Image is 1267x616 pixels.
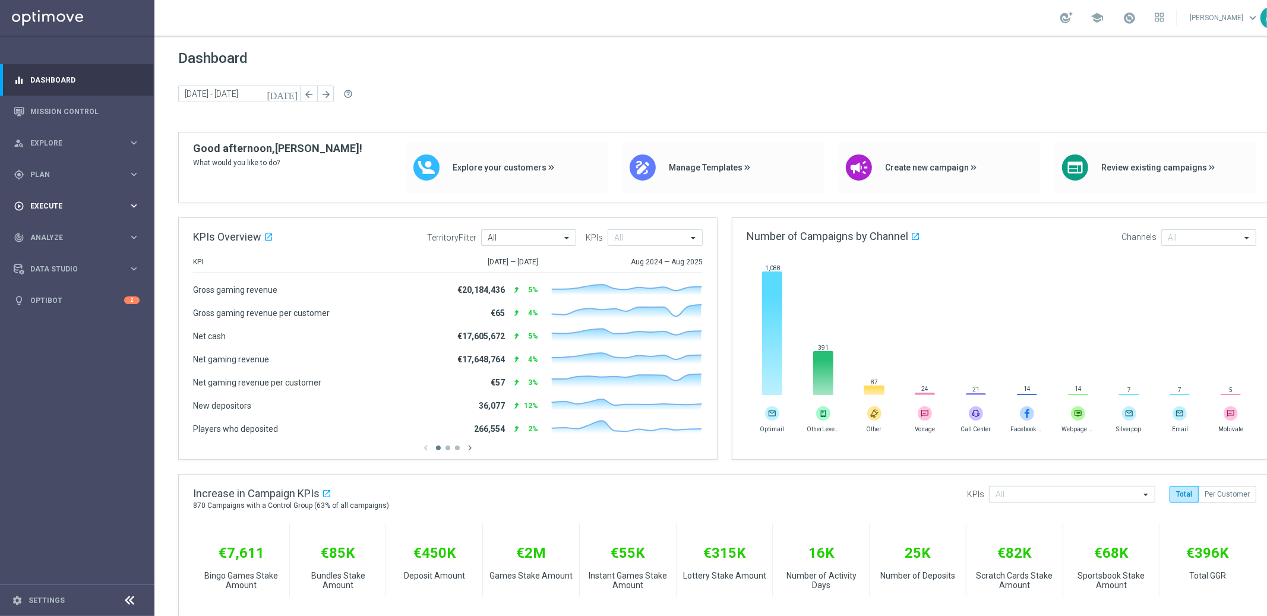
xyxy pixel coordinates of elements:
button: person_search Explore keyboard_arrow_right [13,138,140,148]
i: equalizer [14,75,24,86]
a: [PERSON_NAME]keyboard_arrow_down [1189,9,1260,27]
div: Dashboard [14,64,140,96]
i: keyboard_arrow_right [128,263,140,274]
a: Mission Control [30,96,140,127]
span: Explore [30,140,128,147]
div: Plan [14,169,128,180]
button: Mission Control [13,107,140,116]
i: settings [12,595,23,606]
i: gps_fixed [14,169,24,180]
div: Analyze [14,232,128,243]
div: 2 [124,296,140,304]
div: Execute [14,201,128,211]
a: Settings [29,597,65,604]
span: school [1091,11,1104,24]
i: track_changes [14,232,24,243]
button: play_circle_outline Execute keyboard_arrow_right [13,201,140,211]
button: equalizer Dashboard [13,75,140,85]
span: Data Studio [30,266,128,273]
i: lightbulb [14,295,24,306]
div: Data Studio [14,264,128,274]
button: lightbulb Optibot 2 [13,296,140,305]
i: play_circle_outline [14,201,24,211]
i: keyboard_arrow_right [128,232,140,243]
i: keyboard_arrow_right [128,200,140,211]
i: keyboard_arrow_right [128,137,140,149]
a: Optibot [30,285,124,316]
a: Dashboard [30,64,140,96]
span: Execute [30,203,128,210]
i: keyboard_arrow_right [128,169,140,180]
span: Analyze [30,234,128,241]
button: gps_fixed Plan keyboard_arrow_right [13,170,140,179]
button: track_changes Analyze keyboard_arrow_right [13,233,140,242]
div: Optibot [14,285,140,316]
span: Plan [30,171,128,178]
div: Explore [14,138,128,149]
span: keyboard_arrow_down [1246,11,1259,24]
button: Data Studio keyboard_arrow_right [13,264,140,274]
div: Mission Control [14,96,140,127]
i: person_search [14,138,24,149]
